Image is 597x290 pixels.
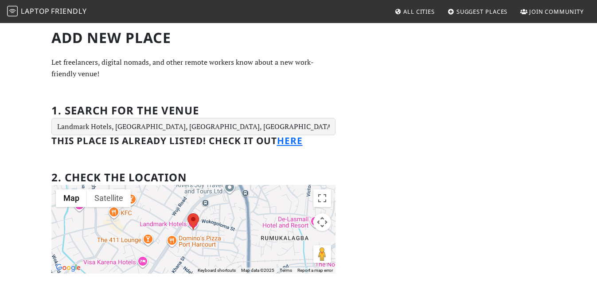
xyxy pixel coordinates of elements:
span: Friendly [51,6,86,16]
h1: Add new Place [51,29,336,46]
button: Map camera controls [313,213,331,231]
img: Google [54,262,83,274]
span: Suggest Places [457,8,508,16]
button: Show satellite imagery [87,189,131,207]
a: Terms (opens in new tab) [280,268,292,273]
a: Open this area in Google Maps (opens a new window) [54,262,83,274]
a: All Cities [391,4,438,20]
span: Map data ©2025 [241,268,274,273]
a: Suggest Places [444,4,511,20]
span: Laptop [21,6,50,16]
button: Toggle fullscreen view [313,189,331,207]
h2: 2. Check the location [51,171,187,184]
button: Show street map [56,189,87,207]
span: All Cities [403,8,435,16]
a: here [277,134,303,147]
p: Let freelancers, digital nomads, and other remote workers know about a new work-friendly venue! [51,57,336,79]
button: Drag Pegman onto the map to open Street View [313,245,331,263]
a: Report a map error [297,268,333,273]
h2: 1. Search for the venue [51,104,199,117]
img: LaptopFriendly [7,6,18,16]
h3: This place is already listed! Check it out [51,135,336,146]
input: Enter a location [51,118,336,136]
span: Join Community [529,8,584,16]
a: Join Community [517,4,587,20]
a: LaptopFriendly LaptopFriendly [7,4,87,20]
button: Keyboard shortcuts [198,267,236,274]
